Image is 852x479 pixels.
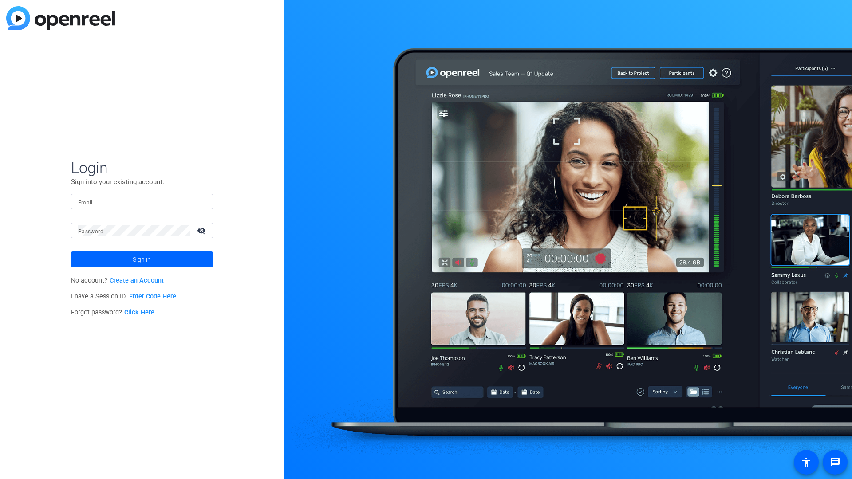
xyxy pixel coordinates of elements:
p: Sign into your existing account. [71,177,213,187]
span: Sign in [133,248,151,271]
a: Enter Code Here [129,293,176,300]
button: Sign in [71,251,213,267]
span: I have a Session ID. [71,293,176,300]
span: Login [71,158,213,177]
mat-icon: message [830,457,840,467]
img: blue-gradient.svg [6,6,115,30]
mat-label: Email [78,200,93,206]
span: Forgot password? [71,309,154,316]
a: Click Here [124,309,154,316]
mat-icon: accessibility [801,457,812,467]
span: No account? [71,277,164,284]
mat-label: Password [78,228,103,235]
a: Create an Account [110,277,164,284]
input: Enter Email Address [78,196,206,207]
mat-icon: visibility_off [192,224,213,237]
